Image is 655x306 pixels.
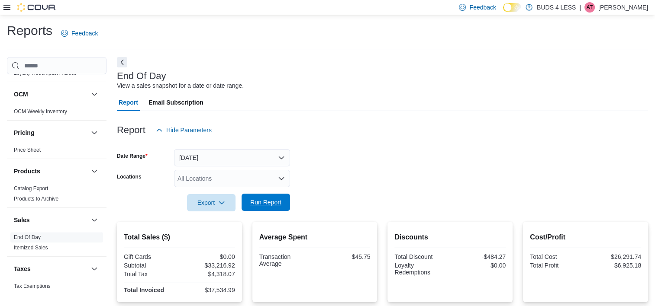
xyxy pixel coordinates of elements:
[14,216,87,224] button: Sales
[124,253,177,260] div: Gift Cards
[587,253,641,260] div: $26,291.74
[14,108,67,115] a: OCM Weekly Inventory
[117,153,148,159] label: Date Range
[187,194,236,211] button: Export
[152,121,215,139] button: Hide Parameters
[14,234,41,240] a: End Of Day
[14,196,58,202] a: Products to Archive
[14,245,48,251] a: Itemized Sales
[316,253,370,260] div: $45.75
[124,232,235,242] h2: Total Sales ($)
[394,262,448,276] div: Loyalty Redemptions
[537,2,576,13] p: BUDS 4 LESS
[14,265,31,273] h3: Taxes
[124,262,177,269] div: Subtotal
[7,281,106,295] div: Taxes
[17,3,56,12] img: Cova
[452,262,506,269] div: $0.00
[117,125,145,135] h3: Report
[452,253,506,260] div: -$484.27
[259,232,371,242] h2: Average Spent
[7,183,106,207] div: Products
[14,283,51,290] span: Tax Exemptions
[58,25,101,42] a: Feedback
[259,253,313,267] div: Transaction Average
[587,262,641,269] div: $6,925.18
[71,29,98,38] span: Feedback
[584,2,595,13] div: Alex Tanguay
[89,89,100,99] button: OCM
[89,215,100,225] button: Sales
[192,194,230,211] span: Export
[14,128,87,137] button: Pricing
[530,253,584,260] div: Total Cost
[181,287,235,293] div: $37,534.99
[117,57,127,67] button: Next
[14,185,48,192] span: Catalog Export
[14,90,28,99] h3: OCM
[394,232,506,242] h2: Discounts
[394,253,448,260] div: Total Discount
[117,173,142,180] label: Locations
[89,264,100,274] button: Taxes
[14,167,87,175] button: Products
[89,166,100,176] button: Products
[124,271,177,277] div: Total Tax
[181,271,235,277] div: $4,318.07
[174,149,290,166] button: [DATE]
[14,147,41,153] span: Price Sheet
[7,232,106,256] div: Sales
[503,3,521,12] input: Dark Mode
[7,106,106,120] div: OCM
[14,147,41,153] a: Price Sheet
[587,2,593,13] span: AT
[181,262,235,269] div: $33,216.92
[14,108,67,115] span: OCM Weekly Inventory
[579,2,581,13] p: |
[14,185,48,191] a: Catalog Export
[7,145,106,159] div: Pricing
[530,262,584,269] div: Total Profit
[469,3,496,12] span: Feedback
[117,81,244,90] div: View a sales snapshot for a date or date range.
[124,287,164,293] strong: Total Invoiced
[166,126,212,134] span: Hide Parameters
[598,2,648,13] p: [PERSON_NAME]
[7,22,52,39] h1: Reports
[250,198,281,207] span: Run Report
[14,128,34,137] h3: Pricing
[14,265,87,273] button: Taxes
[14,90,87,99] button: OCM
[148,94,203,111] span: Email Subscription
[14,244,48,251] span: Itemized Sales
[119,94,138,111] span: Report
[530,232,641,242] h2: Cost/Profit
[89,127,100,138] button: Pricing
[14,167,40,175] h3: Products
[242,194,290,211] button: Run Report
[14,283,51,289] a: Tax Exemptions
[181,253,235,260] div: $0.00
[14,216,30,224] h3: Sales
[278,175,285,182] button: Open list of options
[117,71,166,81] h3: End Of Day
